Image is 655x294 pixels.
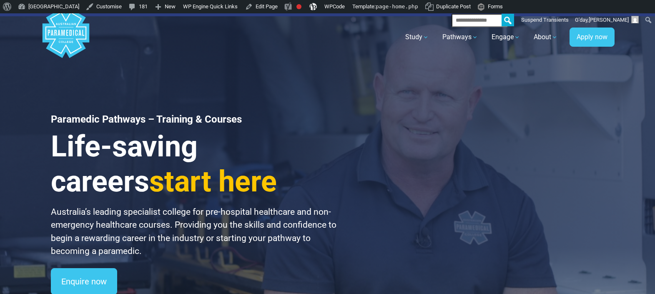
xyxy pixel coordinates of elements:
[51,113,338,126] h1: Paramedic Pathways – Training & Courses
[529,25,563,49] a: About
[400,25,434,49] a: Study
[570,28,615,47] a: Apply now
[589,17,629,23] span: [PERSON_NAME]
[518,13,572,27] a: Suspend Transients
[296,4,301,9] div: Focus keyphrase not set
[149,164,277,199] span: start here
[572,13,642,27] a: G'day,
[487,25,525,49] a: Engage
[376,3,418,10] span: page-home.php
[437,25,483,49] a: Pathways
[41,16,91,58] a: Australian Paramedical College
[51,129,338,199] h3: Life-saving careers
[51,206,338,258] p: Australia’s leading specialist college for pre-hospital healthcare and non-emergency healthcare c...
